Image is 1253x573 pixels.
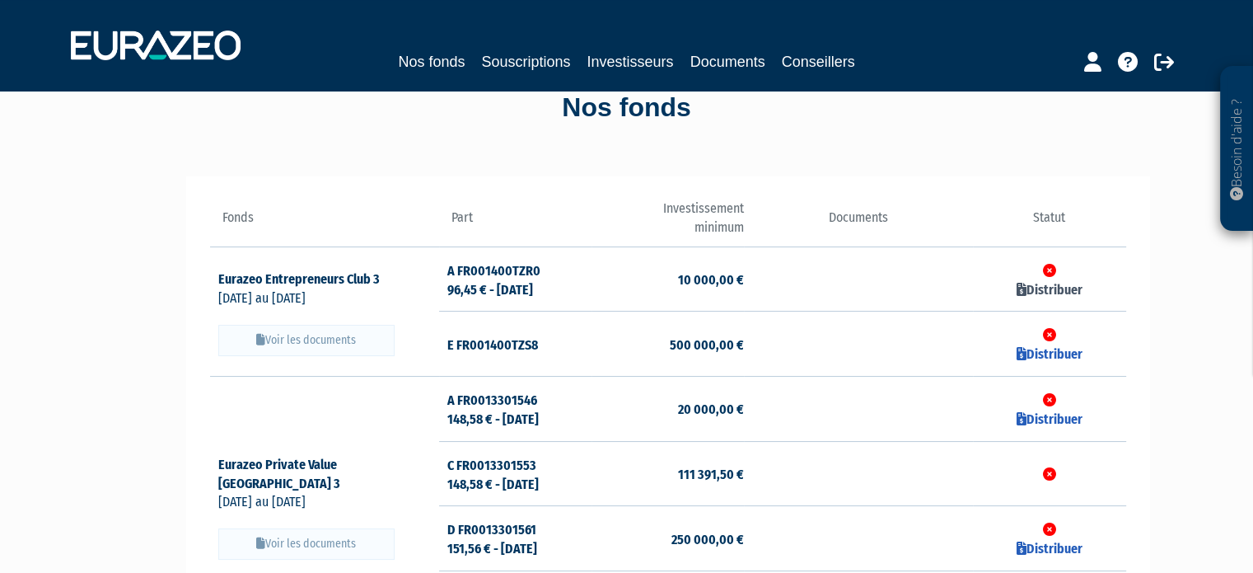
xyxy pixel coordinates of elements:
[439,441,591,506] td: C FR0013301553 148,58 € - [DATE]
[782,50,855,73] a: Conseillers
[1227,75,1246,223] p: Besoin d'aide ?
[690,50,765,73] a: Documents
[1017,411,1082,427] a: Distribuer
[591,506,744,571] td: 250 000,00 €
[1017,346,1082,362] a: Distribuer
[218,528,395,560] button: Voir les documents
[439,506,591,571] td: D FR0013301561 151,56 € - [DATE]
[218,271,395,287] a: Eurazeo Entrepreneurs Club 3
[587,50,673,73] a: Investisseurs
[439,312,591,377] td: E FR001400TZS8
[157,89,1096,127] div: Nos fonds
[744,200,973,247] th: Documents
[218,494,306,510] span: [DATE] au [DATE]
[1017,282,1082,298] a: Distribuer
[439,377,591,442] td: A FR0013301546 148,58 € - [DATE]
[439,200,591,247] th: Part
[398,50,465,73] a: Nos fonds
[210,200,439,247] th: Fonds
[591,200,744,247] th: Investissement minimum
[218,325,395,356] button: Voir les documents
[591,377,744,442] td: 20 000,00 €
[973,200,1125,247] th: Statut
[439,247,591,312] td: A FR001400TZR0 96,45 € - [DATE]
[591,312,744,377] td: 500 000,00 €
[591,441,744,506] td: 111 391,50 €
[481,50,570,73] a: Souscriptions
[1017,541,1082,557] a: Distribuer
[71,31,241,60] img: 1732889491-logotype_eurazeo_blanc_rvb.png
[218,290,306,306] span: [DATE] au [DATE]
[591,247,744,312] td: 10 000,00 €
[218,457,355,491] a: Eurazeo Private Value [GEOGRAPHIC_DATA] 3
